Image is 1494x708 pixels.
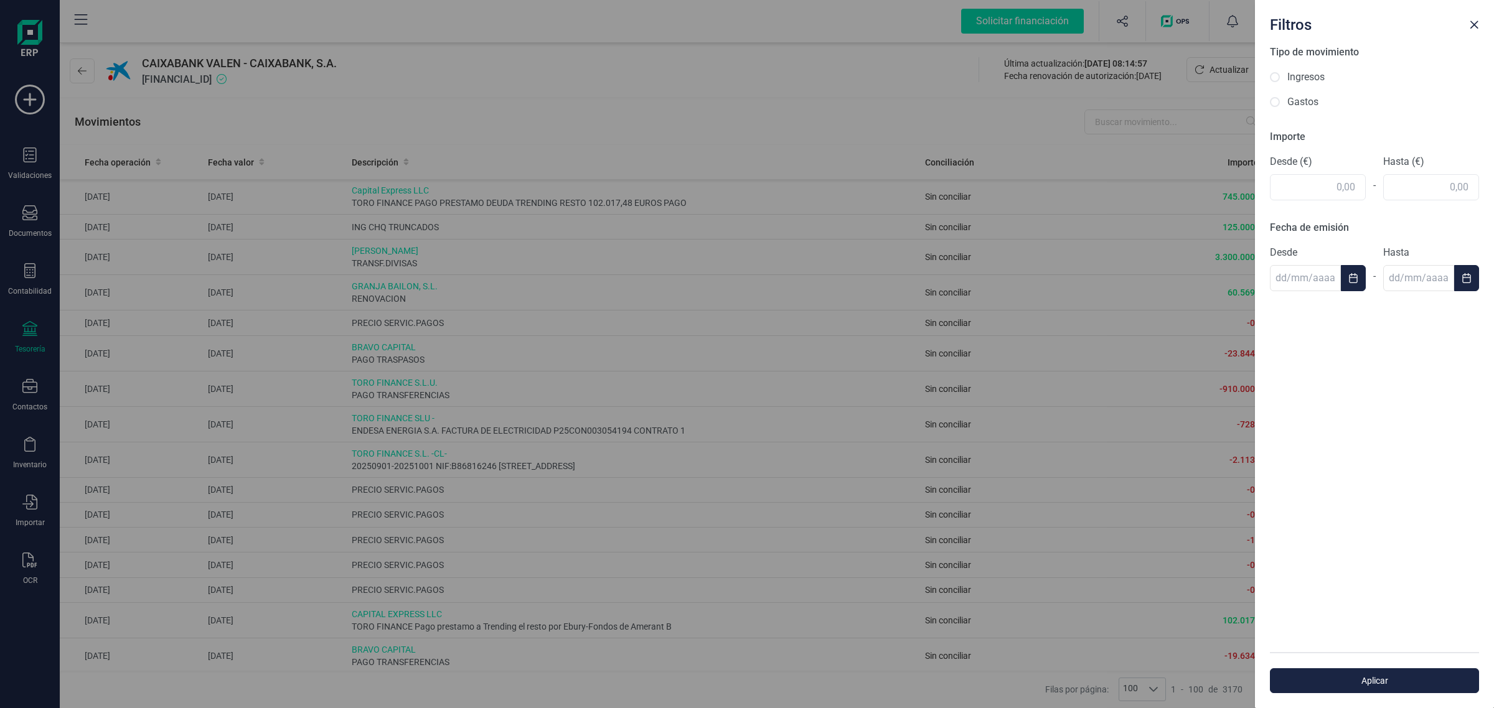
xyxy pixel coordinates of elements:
div: Filtros [1265,10,1464,35]
input: dd/mm/aaaa [1270,265,1341,291]
button: Close [1464,15,1484,35]
div: - [1366,261,1383,291]
button: Choose Date [1341,265,1366,291]
span: Tipo de movimiento [1270,46,1359,58]
label: Desde (€) [1270,154,1366,169]
input: 0,00 [1383,174,1479,200]
label: Hasta [1383,245,1479,260]
label: Desde [1270,245,1366,260]
input: 0,00 [1270,174,1366,200]
input: dd/mm/aaaa [1383,265,1454,291]
label: Ingresos [1287,70,1325,85]
label: Gastos [1287,95,1318,109]
span: Importe [1270,131,1305,142]
span: Fecha de emisión [1270,221,1349,233]
span: Aplicar [1284,674,1465,687]
button: Choose Date [1454,265,1479,291]
label: Hasta (€) [1383,154,1479,169]
div: - [1366,170,1383,200]
button: Aplicar [1270,668,1479,693]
